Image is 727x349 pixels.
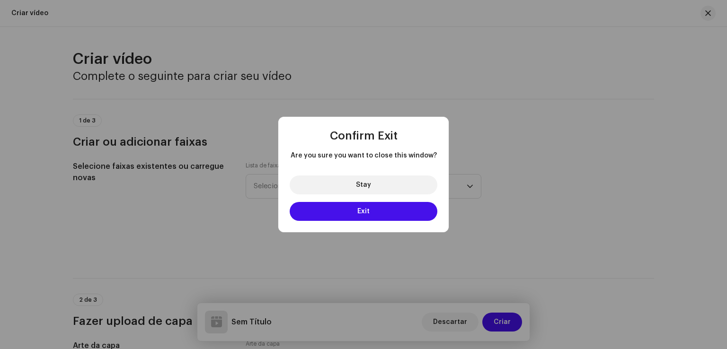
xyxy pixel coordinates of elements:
span: Confirm Exit [330,130,398,141]
button: Stay [290,175,437,194]
span: Stay [356,182,371,188]
span: Exit [357,208,370,215]
span: Are you sure you want to close this window? [290,151,437,160]
button: Exit [290,202,437,221]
